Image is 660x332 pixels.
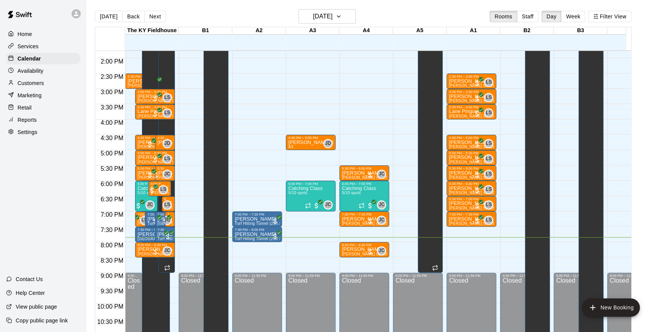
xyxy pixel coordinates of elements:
span: Jacob Caruso [166,246,172,255]
span: LS [486,201,492,209]
div: Leo Seminati [484,78,493,87]
div: 7:30 PM – 8:00 PM [235,228,280,232]
h6: [DATE] [313,11,332,22]
span: 8:30 PM [99,257,125,264]
span: All customers have paid [271,232,279,240]
div: 3:30 PM – 4:00 PM [449,105,494,109]
button: Filter View [588,11,631,22]
span: All customers have paid [152,217,159,225]
div: Leo Seminati [484,200,493,209]
span: Recurring event [359,203,365,209]
span: JC [379,216,385,224]
p: Customers [18,79,44,87]
span: 9:00 PM [99,273,125,279]
div: Customers [6,77,80,89]
button: Week [561,11,585,22]
div: 9:00 PM – 11:59 PM [502,274,548,278]
div: 9:00 PM – 11:59 PM [342,274,387,278]
span: All customers have paid [135,202,142,209]
div: 3:30 PM – 4:00 PM [137,105,173,109]
button: add [582,298,640,317]
div: B1 [179,27,232,34]
span: [GEOGRAPHIC_DATA] [137,237,179,241]
span: [PERSON_NAME] Baseball/Softball (Hitting or Fielding) [449,99,550,103]
span: [PERSON_NAME] (Catching/Hitting) [342,221,408,226]
span: All customers have paid [129,217,137,225]
div: 9:00 PM – 11:59 PM [181,274,226,278]
div: 7:00 PM – 7:30 PM: Rush Ottaway [339,211,389,227]
span: [PERSON_NAME] Baseball/Softball (Hitting or Fielding) [449,175,550,180]
button: Day [541,11,561,22]
div: 7:30 PM – 8:00 PM [137,228,166,232]
span: Leo Seminati [487,139,493,148]
div: 9:00 PM – 11:59 PM [556,274,601,278]
div: 8:00 PM – 8:30 PM: Jaxon Stidham [339,242,389,257]
p: Reports [18,116,37,124]
div: Marketing [6,90,80,101]
div: 5:30 PM – 6:00 PM [137,167,166,170]
span: [PERSON_NAME] (Catching/Hitting) [342,175,408,180]
div: 7:00 PM – 7:30 PM [342,213,387,216]
span: Leo Seminati [162,185,168,194]
div: 6:00 PM – 7:00 PM: Catching Class [135,181,158,211]
div: 4:30 PM – 5:00 PM [288,136,333,140]
div: A5 [393,27,447,34]
span: LS [486,186,492,193]
div: Leo Seminati [484,185,493,194]
span: 7:00 PM [99,211,125,218]
div: B3 [554,27,607,34]
div: 3:00 PM – 3:30 PM: Kaleb Hinton [135,89,175,104]
div: Leo Seminati [163,108,172,118]
span: All customers have paid [271,217,279,225]
a: Availability [6,65,80,77]
span: Leo Seminati [143,216,149,225]
p: Copy public page link [16,317,68,324]
button: [DATE] [95,11,122,22]
div: 7:30 PM – 8:00 PM: Adam Davis [155,227,175,242]
span: [PERSON_NAME] Baseball/Softball (Hitting or Fielding) [449,221,550,226]
div: Home [6,28,80,40]
span: Recurring event [432,265,438,271]
div: 6:00 PM – 7:00 PM: Catching Class [339,181,389,211]
span: LS [165,155,170,163]
span: All customers have paid [473,110,481,118]
div: Leo Seminati [484,170,493,179]
span: All customers have paid [473,217,481,225]
span: A3 [288,145,293,149]
span: LS [486,79,492,86]
span: JD [325,140,331,147]
div: 5:30 PM – 6:00 PM: Andrew Ray [447,165,496,181]
span: [PERSON_NAME] Baseball/Softball (Hitting or Fielding) [449,160,550,164]
div: 4:30 PM – 5:00 PM: Jess Detrick Softball (Hitting/Catching) [286,135,336,150]
div: Leo Seminati [163,200,172,209]
span: Turf Hitting Tunnel (25ft x 50ft) [147,221,203,226]
div: B2 [500,27,554,34]
div: 3:00 PM – 3:30 PM [137,90,173,94]
div: 4:30 PM – 5:00 PM: Rowan Bell [447,135,496,150]
p: Contact Us [16,275,43,283]
span: 6:00 PM [99,181,125,187]
a: Calendar [6,53,80,64]
span: JC [165,247,170,255]
span: All customers have paid [152,95,160,102]
div: 4:30 PM – 5:00 PM [137,136,166,140]
span: JC [379,201,385,209]
span: [PERSON_NAME] Baseball/Softball (Hitting or Fielding) [137,145,238,149]
div: Leo Seminati [163,154,172,164]
span: 2:00 PM [99,58,125,65]
div: 8:00 PM – 8:30 PM [342,243,387,247]
span: Leo Seminati [487,170,493,179]
div: 7:30 PM – 8:00 PM: Adam Davis [232,227,282,242]
span: [PERSON_NAME] (Catching/Hitting) [137,252,204,256]
div: 5:30 PM – 6:00 PM: Quinton Ray [155,165,175,181]
span: 5/10 spots filled [342,191,360,195]
div: 7:30 PM – 8:00 PM [157,228,173,232]
div: 7:00 PM – 7:30 PM: Mitchell Barnett [155,211,172,227]
div: 6:00 PM – 7:00 PM: Catching Class [286,181,336,211]
div: 7:00 PM – 7:30 PM [167,213,173,216]
span: All customers have paid [473,202,481,209]
span: All customers have paid [473,79,481,87]
p: Calendar [18,55,41,62]
span: Jess Detrick [326,139,332,148]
